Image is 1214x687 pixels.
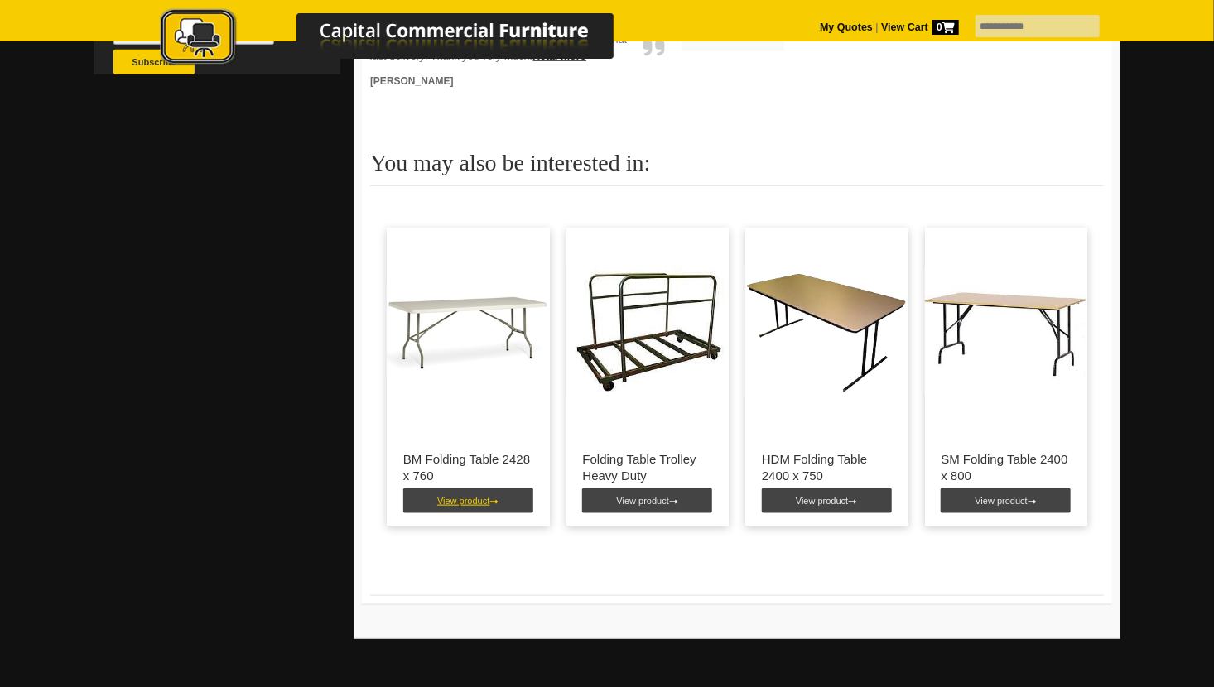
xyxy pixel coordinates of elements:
[387,228,550,435] img: BM Folding Table 2428 x 760
[370,151,1104,186] h2: You may also be interested in:
[925,228,1088,435] img: SM Folding Table 2400 x 800
[941,488,1071,513] a: View product
[879,22,959,33] a: View Cart0
[583,451,713,484] p: Folding Table Trolley Heavy Duty
[881,22,959,33] strong: View Cart
[932,20,959,35] span: 0
[745,228,908,435] img: HDM Folding Table 2400 x 750
[403,451,533,484] p: BM Folding Table 2428 x 760
[114,8,694,69] img: Capital Commercial Furniture Logo
[114,8,694,74] a: Capital Commercial Furniture Logo
[370,73,635,89] p: [PERSON_NAME]
[942,451,1072,484] p: SM Folding Table 2400 x 800
[403,488,533,513] a: View product
[582,488,712,513] a: View product
[762,488,892,513] a: View product
[566,228,730,435] img: Folding Table Trolley Heavy Duty
[113,50,195,74] button: Subscribe
[820,22,873,33] a: My Quotes
[762,451,892,484] p: HDM Folding Table 2400 x 750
